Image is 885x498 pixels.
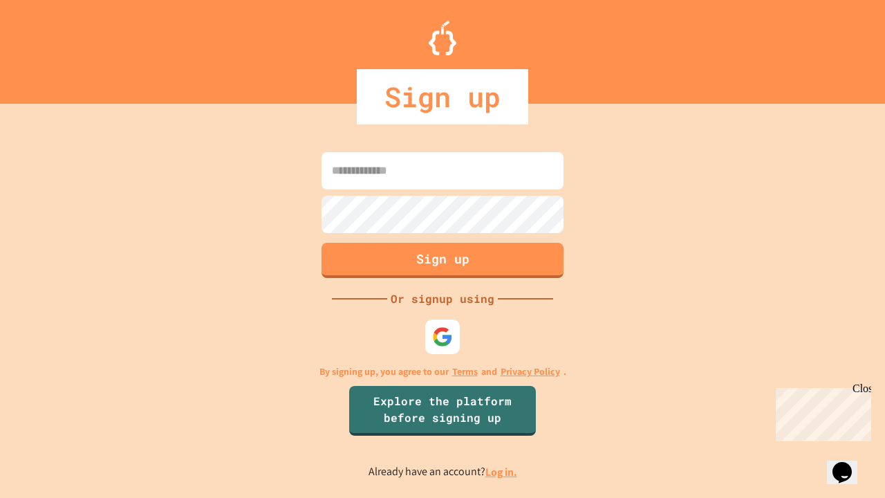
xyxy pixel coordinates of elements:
[357,69,528,124] div: Sign up
[501,365,560,379] a: Privacy Policy
[429,21,456,55] img: Logo.svg
[349,386,536,436] a: Explore the platform before signing up
[6,6,95,88] div: Chat with us now!Close
[432,326,453,347] img: google-icon.svg
[452,365,478,379] a: Terms
[485,465,517,479] a: Log in.
[319,365,566,379] p: By signing up, you agree to our and .
[322,243,563,278] button: Sign up
[369,463,517,481] p: Already have an account?
[770,382,871,441] iframe: chat widget
[387,290,498,307] div: Or signup using
[827,443,871,484] iframe: chat widget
